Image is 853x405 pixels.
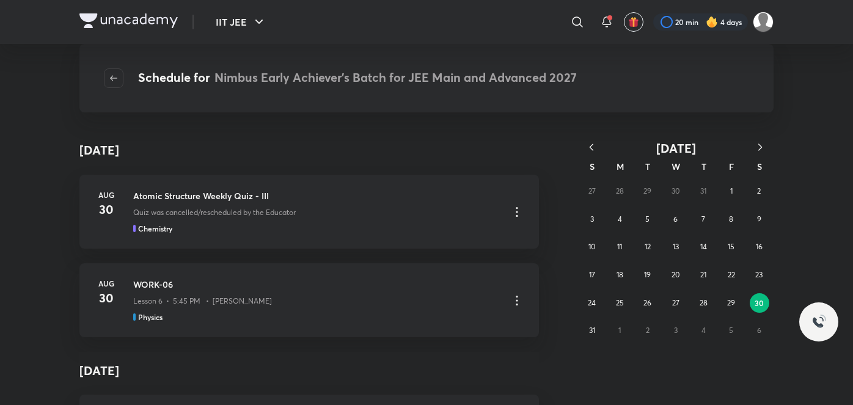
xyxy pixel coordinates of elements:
[617,242,622,251] abbr: August 11, 2025
[610,293,629,313] button: August 25, 2025
[722,265,741,285] button: August 22, 2025
[638,293,657,313] button: August 26, 2025
[638,265,657,285] button: August 19, 2025
[618,214,622,224] abbr: August 4, 2025
[701,161,706,172] abbr: Thursday
[133,296,272,307] p: Lesson 6 • 5:45 PM • [PERSON_NAME]
[672,270,679,279] abbr: August 20, 2025
[588,298,596,307] abbr: August 24, 2025
[656,140,696,156] span: [DATE]
[729,161,734,172] abbr: Friday
[610,210,629,229] button: August 4, 2025
[694,210,713,229] button: August 7, 2025
[700,242,707,251] abbr: August 14, 2025
[644,270,651,279] abbr: August 19, 2025
[728,242,734,251] abbr: August 15, 2025
[138,68,577,88] h4: Schedule for
[610,265,629,285] button: August 18, 2025
[706,16,718,28] img: streak
[79,13,178,31] a: Company Logo
[645,214,650,224] abbr: August 5, 2025
[94,278,119,289] h6: Aug
[729,214,733,224] abbr: August 8, 2025
[666,265,686,285] button: August 20, 2025
[753,12,774,32] img: SUBHRANGSU DAS
[666,210,686,229] button: August 6, 2025
[79,263,539,337] a: Aug30WORK-06Lesson 6 • 5:45 PM • [PERSON_NAME]Physics
[138,312,163,323] h5: Physics
[590,214,594,224] abbr: August 3, 2025
[94,200,119,219] h4: 30
[700,270,706,279] abbr: August 21, 2025
[589,326,595,335] abbr: August 31, 2025
[672,161,680,172] abbr: Wednesday
[700,298,708,307] abbr: August 28, 2025
[94,289,119,307] h4: 30
[672,298,679,307] abbr: August 27, 2025
[79,13,178,28] img: Company Logo
[617,161,624,172] abbr: Monday
[588,242,595,251] abbr: August 10, 2025
[582,265,602,285] button: August 17, 2025
[673,214,678,224] abbr: August 6, 2025
[666,237,686,257] button: August 13, 2025
[208,10,274,34] button: IIT JEE
[756,242,763,251] abbr: August 16, 2025
[616,298,624,307] abbr: August 25, 2025
[757,214,761,224] abbr: August 9, 2025
[694,237,713,257] button: August 14, 2025
[749,181,769,201] button: August 2, 2025
[673,242,679,251] abbr: August 13, 2025
[589,270,595,279] abbr: August 17, 2025
[722,181,741,201] button: August 1, 2025
[728,270,735,279] abbr: August 22, 2025
[694,265,713,285] button: August 21, 2025
[590,161,595,172] abbr: Sunday
[666,293,686,313] button: August 27, 2025
[730,186,733,195] abbr: August 1, 2025
[727,298,735,307] abbr: August 29, 2025
[638,237,657,257] button: August 12, 2025
[749,265,769,285] button: August 23, 2025
[755,298,764,308] abbr: August 30, 2025
[722,210,741,229] button: August 8, 2025
[722,293,741,313] button: August 29, 2025
[638,210,657,229] button: August 5, 2025
[757,186,761,195] abbr: August 2, 2025
[605,140,747,156] button: [DATE]
[133,278,500,291] h3: WORK-06
[645,161,650,172] abbr: Tuesday
[757,161,762,172] abbr: Saturday
[624,12,643,32] button: avatar
[750,293,769,313] button: August 30, 2025
[94,189,119,200] h6: Aug
[643,298,651,307] abbr: August 26, 2025
[133,207,296,218] p: Quiz was cancelled/rescheduled by the Educator
[701,214,705,224] abbr: August 7, 2025
[628,16,639,27] img: avatar
[582,237,602,257] button: August 10, 2025
[755,270,763,279] abbr: August 23, 2025
[79,175,539,249] a: Aug30Atomic Structure Weekly Quiz - IIIQuiz was cancelled/rescheduled by the EducatorChemistry
[694,293,713,313] button: August 28, 2025
[617,270,623,279] abbr: August 18, 2025
[79,352,539,390] h4: [DATE]
[811,315,826,329] img: ttu
[138,223,172,234] h5: Chemistry
[645,242,651,251] abbr: August 12, 2025
[582,321,602,340] button: August 31, 2025
[582,210,602,229] button: August 3, 2025
[79,141,119,159] h4: [DATE]
[749,237,769,257] button: August 16, 2025
[133,189,500,202] h3: Atomic Structure Weekly Quiz - III
[749,210,769,229] button: August 9, 2025
[722,237,741,257] button: August 15, 2025
[582,293,602,313] button: August 24, 2025
[214,69,577,86] span: Nimbus Early Achiever’s Batch for JEE Main and Advanced 2027
[610,237,629,257] button: August 11, 2025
